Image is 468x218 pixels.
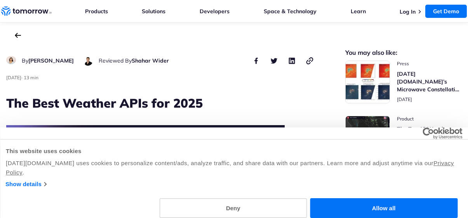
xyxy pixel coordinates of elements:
a: Get Demo [425,5,467,18]
button: share this post on facebook [251,56,261,65]
h3: [DATE][DOMAIN_NAME]’s Microwave Constellation Ready To Help This Hurricane Season [397,70,462,93]
a: Usercentrics Cookiebot - opens in a new window [394,127,462,139]
button: Allow all [310,198,458,218]
div: author name [22,56,74,65]
span: publish date [6,75,21,80]
span: post catecory [397,116,462,122]
a: Space & Technology [264,8,317,15]
button: share this post on linkedin [287,56,296,65]
button: copy link to clipboard [305,56,314,65]
a: Read Tomorrow.io’s Microwave Constellation Ready To Help This Hurricane Season [345,61,462,103]
a: Learn [351,8,366,15]
span: Estimated reading time [24,75,38,80]
span: publish date [397,96,412,102]
a: Log In [400,8,416,15]
a: Read The Top 10 Weather Intelligence Platforms for Business Resilience in 2025 [345,116,462,159]
div: This website uses cookies [6,146,462,156]
span: · [21,75,23,80]
div: [DATE][DOMAIN_NAME] uses cookies to personalize content/ads, analyze traffic, and share data with... [6,159,462,177]
span: By [22,57,28,64]
img: Shahar Wider [83,56,93,66]
div: author name [99,56,169,65]
h2: You may also like: [345,50,462,56]
a: Developers [200,8,230,15]
a: Home link [1,5,52,17]
span: Reviewed By [99,57,132,64]
a: Solutions [142,8,165,15]
img: Ruth Favela [6,56,16,64]
button: Deny [159,198,307,218]
a: Products [85,8,108,15]
h1: The Best Weather APIs for 2025 [6,94,314,112]
a: back to the main blog page [15,33,21,38]
span: post catecory [397,61,462,67]
h3: The Top 10 Weather Intelligence Platforms for Business Resilience in [DATE] [397,125,462,148]
button: share this post on twitter [269,56,278,65]
a: Show details [5,180,46,189]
